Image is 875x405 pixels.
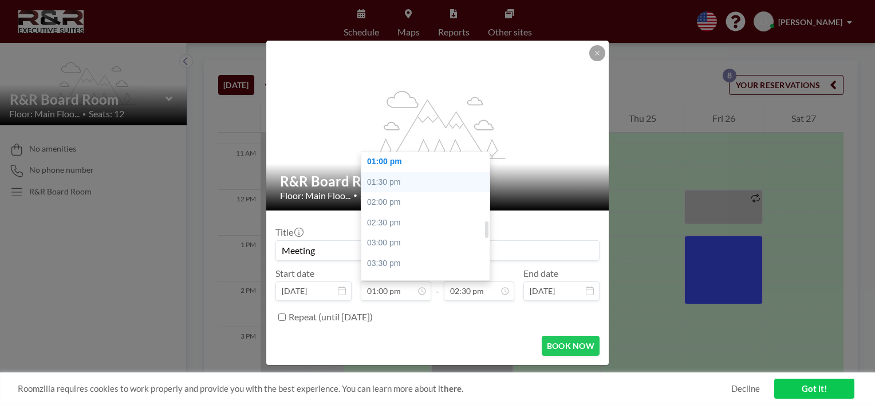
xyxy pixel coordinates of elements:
[361,172,495,193] div: 01:30 pm
[523,268,558,279] label: End date
[280,173,596,190] h2: R&R Board Room
[731,383,760,394] a: Decline
[542,336,600,356] button: BOOK NOW
[289,311,373,323] label: Repeat (until [DATE])
[275,268,314,279] label: Start date
[280,190,350,201] span: Floor: Main Floo...
[18,383,731,394] span: Roomzilla requires cookies to work properly and provide you with the best experience. You can lea...
[444,383,463,394] a: here.
[361,213,495,233] div: 02:30 pm
[275,227,302,238] label: Title
[361,233,495,253] div: 03:00 pm
[436,272,439,297] span: -
[360,190,396,201] span: Seats: 12
[361,192,495,213] div: 02:00 pm
[361,274,495,295] div: 04:00 pm
[276,241,599,260] input: Lilias's reservation
[774,379,854,399] a: Got it!
[361,253,495,274] div: 03:30 pm
[371,90,506,158] g: flex-grow: 1.2;
[353,191,357,200] span: •
[361,152,495,172] div: 01:00 pm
